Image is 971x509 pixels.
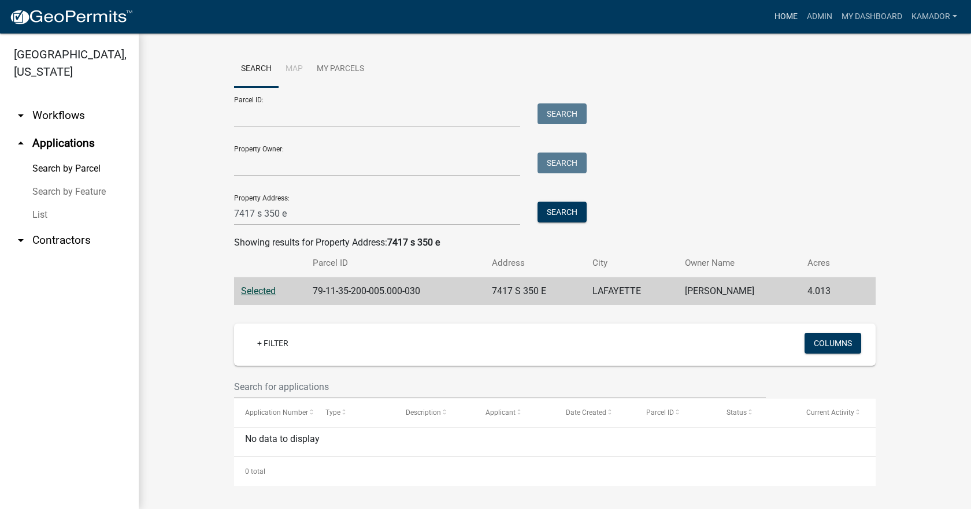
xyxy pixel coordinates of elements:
[245,408,308,417] span: Application Number
[387,237,440,248] strong: 7417 s 350 e
[485,277,585,306] td: 7417 S 350 E
[727,408,747,417] span: Status
[395,399,475,426] datatable-header-cell: Description
[234,51,279,88] a: Search
[14,109,28,122] i: arrow_drop_down
[566,408,606,417] span: Date Created
[837,6,907,28] a: My Dashboard
[406,408,441,417] span: Description
[475,399,555,426] datatable-header-cell: Applicant
[14,136,28,150] i: arrow_drop_up
[678,277,801,306] td: [PERSON_NAME]
[770,6,802,28] a: Home
[325,408,340,417] span: Type
[538,153,587,173] button: Search
[800,250,855,277] th: Acres
[306,250,485,277] th: Parcel ID
[234,375,766,399] input: Search for applications
[241,285,276,296] a: Selected
[678,250,801,277] th: Owner Name
[234,236,876,250] div: Showing results for Property Address:
[802,6,837,28] a: Admin
[646,408,674,417] span: Parcel ID
[306,277,485,306] td: 79-11-35-200-005.000-030
[806,408,854,417] span: Current Activity
[310,51,371,88] a: My Parcels
[248,333,298,354] a: + Filter
[635,399,716,426] datatable-header-cell: Parcel ID
[314,399,395,426] datatable-header-cell: Type
[538,103,587,124] button: Search
[585,250,677,277] th: City
[485,408,516,417] span: Applicant
[234,399,314,426] datatable-header-cell: Application Number
[555,399,635,426] datatable-header-cell: Date Created
[485,250,585,277] th: Address
[907,6,962,28] a: Kamador
[234,457,876,486] div: 0 total
[585,277,677,306] td: LAFAYETTE
[538,202,587,222] button: Search
[800,277,855,306] td: 4.013
[795,399,876,426] datatable-header-cell: Current Activity
[14,233,28,247] i: arrow_drop_down
[716,399,796,426] datatable-header-cell: Status
[805,333,861,354] button: Columns
[234,428,876,456] div: No data to display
